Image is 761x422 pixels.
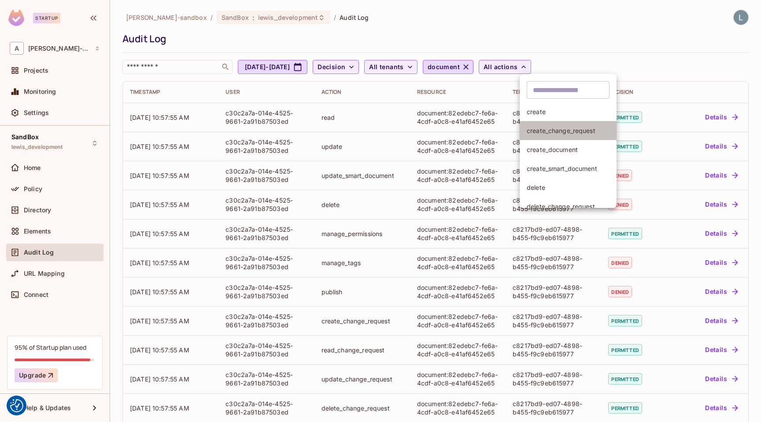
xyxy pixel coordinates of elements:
span: create_change_request [527,126,610,135]
span: delete [527,183,610,192]
img: Revisit consent button [10,399,23,412]
span: delete_change_request [527,202,610,211]
span: create [527,107,610,116]
span: create_smart_document [527,164,610,173]
span: create_document [527,145,610,154]
button: Consent Preferences [10,399,23,412]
